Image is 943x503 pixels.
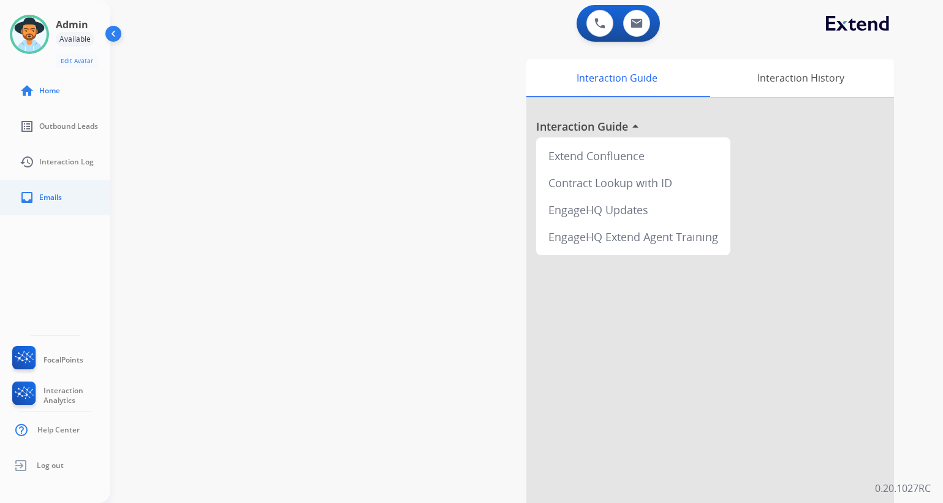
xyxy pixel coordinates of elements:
p: 0.20.1027RC [875,481,931,496]
span: Outbound Leads [39,121,98,131]
div: EngageHQ Updates [541,196,725,223]
div: Contract Lookup with ID [541,169,725,196]
span: Emails [39,193,62,202]
h3: Admin [56,17,88,32]
mat-icon: list_alt [20,119,34,134]
span: Help Center [37,425,80,435]
span: Home [39,86,60,96]
span: Interaction Log [39,157,94,167]
button: Edit Avatar [56,54,98,68]
mat-icon: inbox [20,190,34,205]
div: EngageHQ Extend Agent Training [541,223,725,250]
div: Extend Confluence [541,142,725,169]
span: Interaction Analytics [44,386,110,405]
mat-icon: history [20,155,34,169]
mat-icon: home [20,83,34,98]
img: avatar [12,17,47,52]
a: FocalPoints [10,346,83,374]
span: Log out [37,461,64,470]
div: Interaction Guide [526,59,707,97]
a: Interaction Analytics [10,382,110,410]
div: Available [56,32,94,47]
div: Interaction History [707,59,894,97]
span: FocalPoints [44,355,83,365]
